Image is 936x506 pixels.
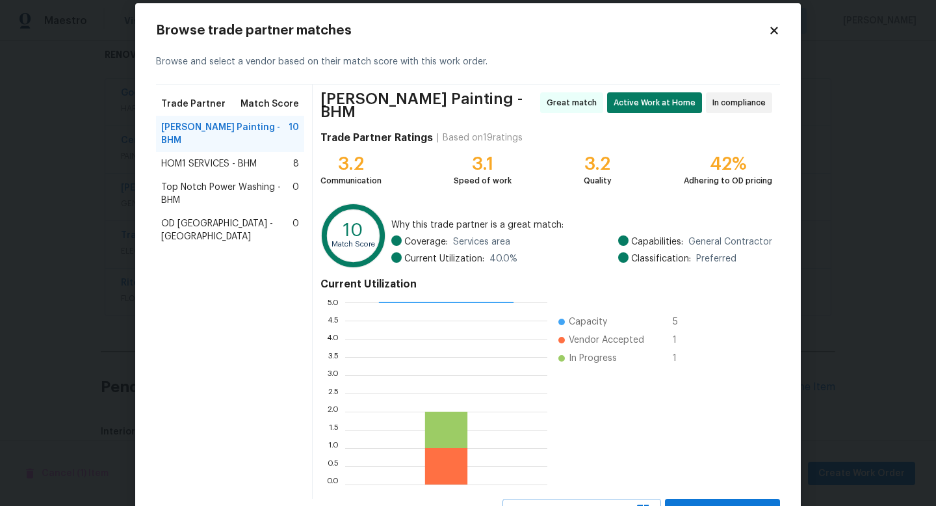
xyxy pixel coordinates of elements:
span: In Progress [569,352,617,365]
text: 1.5 [329,426,339,434]
div: Speed of work [454,174,512,187]
text: 10 [343,221,363,239]
span: Classification: [631,252,691,265]
text: 0.5 [327,462,339,470]
span: Services area [453,235,510,248]
div: Quality [584,174,612,187]
span: 40.0 % [489,252,517,265]
span: Vendor Accepted [569,334,644,347]
div: Based on 19 ratings [443,131,523,144]
span: Great match [547,96,602,109]
div: Communication [320,174,382,187]
text: 2.0 [327,408,339,416]
div: 42% [684,157,772,170]
h4: Current Utilization [320,278,772,291]
div: | [433,131,443,144]
span: Current Utilization: [404,252,484,265]
span: In compliance [712,96,771,109]
span: Preferred [696,252,736,265]
div: 3.2 [584,157,612,170]
span: Top Notch Power Washing - BHM [161,181,292,207]
span: [PERSON_NAME] Painting - BHM [320,92,536,118]
h4: Trade Partner Ratings [320,131,433,144]
text: 3.5 [328,353,339,361]
span: 0 [292,181,299,207]
div: Browse and select a vendor based on their match score with this work order. [156,40,780,85]
h2: Browse trade partner matches [156,24,768,37]
text: 2.5 [328,390,339,397]
span: 1 [673,334,694,347]
span: 10 [289,121,299,147]
span: Active Work at Home [614,96,701,109]
span: General Contractor [688,235,772,248]
span: HOM1 SERVICES - BHM [161,157,257,170]
span: 1 [673,352,694,365]
text: 4.5 [327,317,339,325]
text: 1.0 [328,444,339,452]
span: 8 [293,157,299,170]
text: 0.0 [326,481,339,488]
span: Why this trade partner is a great match: [391,219,772,232]
text: Match Score [331,241,375,248]
text: 4.0 [326,335,339,343]
div: Adhering to OD pricing [684,174,772,187]
span: Trade Partner [161,98,226,111]
div: 3.2 [320,157,382,170]
text: 5.0 [327,299,339,306]
span: Capacity [569,315,607,328]
span: Capabilities: [631,235,683,248]
div: 3.1 [454,157,512,170]
span: [PERSON_NAME] Painting - BHM [161,121,289,147]
span: OD [GEOGRAPHIC_DATA] - [GEOGRAPHIC_DATA] [161,217,292,243]
span: Match Score [240,98,299,111]
text: 3.0 [327,371,339,379]
span: Coverage: [404,235,448,248]
span: 5 [673,315,694,328]
span: 0 [292,217,299,243]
